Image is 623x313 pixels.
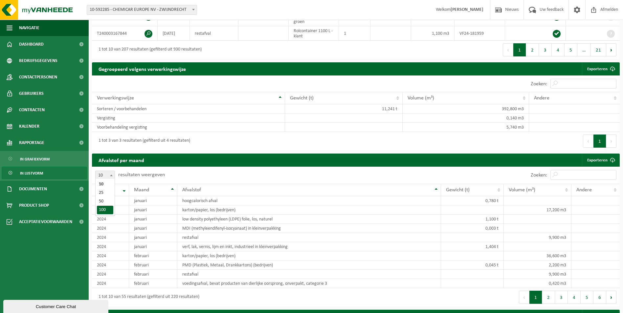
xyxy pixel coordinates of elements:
td: 2024 [92,261,129,270]
span: Verwerkingswijze [97,95,134,101]
span: … [577,43,591,56]
td: 392,800 m3 [403,104,529,114]
td: februari [129,251,177,261]
span: 10 [95,171,115,180]
button: 21 [591,43,606,56]
td: 36,600 m3 [504,251,571,261]
span: Documenten [19,181,47,197]
li: 100 [97,206,113,214]
span: 10-592285 - CHEMICAR EUROPE NV - ZWIJNDRECHT [87,5,197,14]
button: Next [606,291,616,304]
td: T240003167844 [92,26,158,41]
td: januari [129,224,177,233]
a: In grafiekvorm [2,153,87,165]
button: 4 [568,291,581,304]
td: restafval [177,233,441,242]
td: 0,045 t [441,261,504,270]
span: Volume (m³) [408,95,434,101]
td: 9,900 m3 [504,270,571,279]
h2: Afvalstof per maand [92,154,151,166]
span: Contracten [19,102,45,118]
span: Acceptatievoorwaarden [19,214,72,230]
td: 0,420 m3 [504,279,571,288]
td: 5,740 m3 [403,123,529,132]
td: low density polyethyleen (LDPE) folie, los, naturel [177,215,441,224]
td: 0,003 t [441,224,504,233]
td: 9,900 m3 [504,233,571,242]
td: 2024 [92,242,129,251]
button: Previous [583,135,593,148]
td: 1 [339,26,370,41]
li: 10 [97,180,113,189]
a: Exporteren [582,154,619,167]
li: 25 [97,189,113,197]
td: 2024 [92,279,129,288]
td: restafval [190,26,238,41]
td: 2024 [92,251,129,261]
span: Gebruikers [19,85,44,102]
td: 2,200 m3 [504,261,571,270]
label: Zoeken: [531,81,547,87]
span: Bedrijfsgegevens [19,52,57,69]
td: januari [129,196,177,205]
td: MDI (methyleendifenyl-isocyanaat) in kleinverpakking [177,224,441,233]
td: 2024 [92,215,129,224]
button: Previous [519,291,529,304]
td: 1,404 t [441,242,504,251]
span: Gewicht (t) [446,187,470,193]
button: Next [606,135,616,148]
td: restafval [177,270,441,279]
span: Navigatie [19,20,39,36]
a: In lijstvorm [2,167,87,179]
div: 1 tot 10 van 55 resultaten (gefilterd uit 220 resultaten) [95,291,199,303]
button: 1 [593,135,606,148]
td: voedingsafval, bevat producten van dierlijke oorsprong, onverpakt, categorie 3 [177,279,441,288]
td: [DATE] [158,26,190,41]
td: februari [129,270,177,279]
span: Rapportage [19,135,44,151]
td: karton/papier, los (bedrijven) [177,251,441,261]
button: 1 [529,291,542,304]
button: 4 [552,43,565,56]
button: 2 [526,43,539,56]
span: Andere [534,95,549,101]
span: Contactpersonen [19,69,57,85]
td: 2024 [92,233,129,242]
span: Andere [576,187,592,193]
td: 2024 [92,196,129,205]
td: Voorbehandeling vergisting [92,123,285,132]
div: 1 tot 3 van 3 resultaten (gefilterd uit 4 resultaten) [95,135,190,147]
button: 3 [539,43,552,56]
td: 1,100 t [441,215,504,224]
button: Previous [503,43,513,56]
td: januari [129,233,177,242]
td: januari [129,242,177,251]
button: 5 [565,43,577,56]
td: verf, lak, vernis, lijm en inkt, industrieel in kleinverpakking [177,242,441,251]
span: Kalender [19,118,39,135]
td: 2024 [92,270,129,279]
td: Sorteren / voorbehandelen [92,104,285,114]
td: februari [129,261,177,270]
td: 0,140 m3 [403,114,529,123]
span: In grafiekvorm [20,153,50,165]
span: Gewicht (t) [290,95,314,101]
td: 1,100 m3 [411,26,455,41]
td: Rolcontainer 1100 L - klant [289,26,339,41]
a: Exporteren [582,62,619,75]
span: 10-592285 - CHEMICAR EUROPE NV - ZWIJNDRECHT [87,5,197,15]
span: Afvalstof [182,187,201,193]
h2: Gegroepeerd volgens verwerkingswijze [92,62,192,75]
td: 2024 [92,224,129,233]
span: 10 [96,171,115,180]
button: 1 [513,43,526,56]
span: Volume (m³) [509,187,535,193]
strong: [PERSON_NAME] [451,7,483,12]
td: 0,780 t [441,196,504,205]
button: 6 [593,291,606,304]
td: Vergisting [92,114,285,123]
button: 3 [555,291,568,304]
button: 5 [581,291,593,304]
span: Maand [134,187,149,193]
